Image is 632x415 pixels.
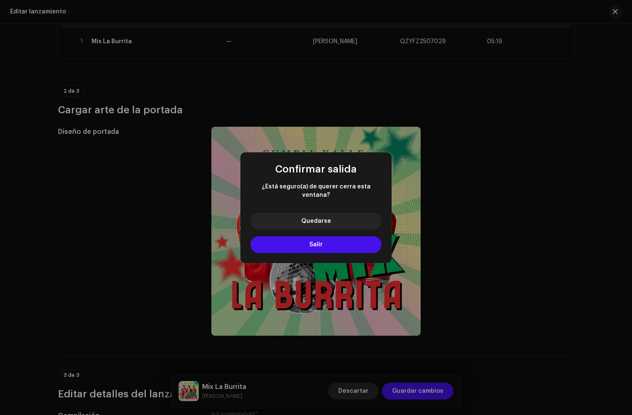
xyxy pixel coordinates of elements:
[275,164,357,174] span: Confirmar salida
[250,183,382,199] span: ¿Está seguro(a) de querer cerra esta ventana?
[309,242,323,248] span: Salir
[301,218,331,224] span: Quedarse
[250,236,382,253] button: Salir
[250,213,382,230] button: Quedarse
